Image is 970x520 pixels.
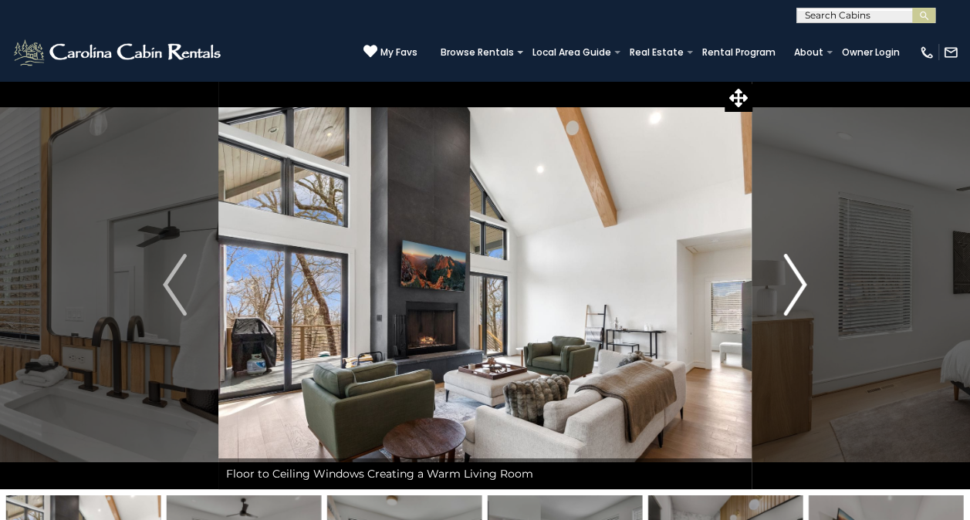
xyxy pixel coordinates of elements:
[695,42,783,63] a: Rental Program
[433,42,522,63] a: Browse Rentals
[380,46,417,59] span: My Favs
[752,80,838,489] button: Next
[363,44,417,60] a: My Favs
[786,42,831,63] a: About
[622,42,691,63] a: Real Estate
[834,42,907,63] a: Owner Login
[163,254,186,316] img: arrow
[525,42,619,63] a: Local Area Guide
[783,254,806,316] img: arrow
[218,458,752,489] div: Floor to Ceiling Windows Creating a Warm Living Room
[131,80,218,489] button: Previous
[12,37,225,68] img: White-1-2.png
[943,45,958,60] img: mail-regular-white.png
[919,45,935,60] img: phone-regular-white.png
